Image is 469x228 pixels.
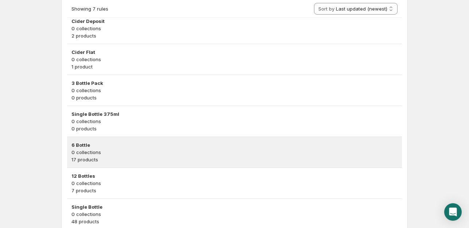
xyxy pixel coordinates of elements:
[71,211,398,218] p: 0 collections
[71,203,398,211] h3: Single Bottle
[71,79,398,87] h3: 3 Bottle Pack
[71,156,398,163] p: 17 products
[71,110,398,118] h3: Single Bottle 375ml
[71,87,398,94] p: 0 collections
[71,172,398,180] h3: 12 Bottles
[71,25,398,32] p: 0 collections
[71,118,398,125] p: 0 collections
[71,17,398,25] h3: Cider Deposit
[71,180,398,187] p: 0 collections
[71,48,398,56] h3: Cider Flat
[71,149,398,156] p: 0 collections
[71,56,398,63] p: 0 collections
[71,218,398,225] p: 48 products
[71,32,398,39] p: 2 products
[71,141,398,149] h3: 6 Bottle
[71,125,398,132] p: 0 products
[71,187,398,194] p: 7 products
[71,94,398,101] p: 0 products
[444,203,462,221] div: Open Intercom Messenger
[71,6,108,12] span: Showing 7 rules
[71,63,398,70] p: 1 product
